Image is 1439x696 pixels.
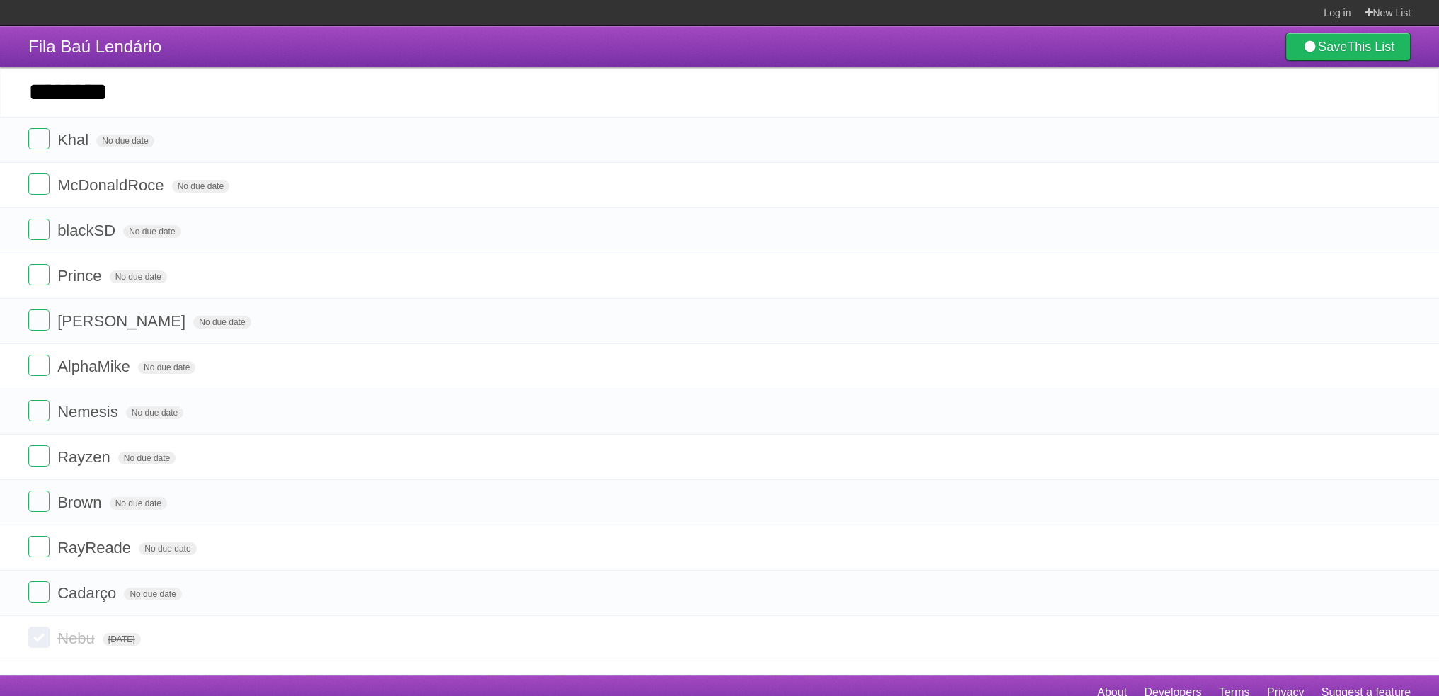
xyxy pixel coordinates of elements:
[57,131,92,149] span: Khal
[118,452,176,464] span: No due date
[28,627,50,648] label: Done
[57,267,105,285] span: Prince
[57,448,114,466] span: Rayzen
[110,270,167,283] span: No due date
[28,581,50,603] label: Done
[96,135,154,147] span: No due date
[139,542,196,555] span: No due date
[123,225,180,238] span: No due date
[126,406,183,419] span: No due date
[28,173,50,195] label: Done
[57,403,122,421] span: Nemesis
[28,309,50,331] label: Done
[28,491,50,512] label: Done
[110,497,167,510] span: No due date
[124,588,181,600] span: No due date
[57,629,98,647] span: Nebu
[1285,33,1411,61] a: SaveThis List
[28,536,50,557] label: Done
[57,584,120,602] span: Cadarço
[28,37,161,56] span: Fila Baú Lendário
[57,222,119,239] span: blackSD
[193,316,251,329] span: No due date
[28,355,50,376] label: Done
[57,539,134,557] span: RayReade
[103,633,141,646] span: [DATE]
[28,445,50,467] label: Done
[57,358,134,375] span: AlphaMike
[57,312,189,330] span: [PERSON_NAME]
[138,361,195,374] span: No due date
[28,400,50,421] label: Done
[28,128,50,149] label: Done
[57,176,167,194] span: McDonaldRoce
[172,180,229,193] span: No due date
[28,219,50,240] label: Done
[57,494,105,511] span: Brown
[28,264,50,285] label: Done
[1347,40,1394,54] b: This List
